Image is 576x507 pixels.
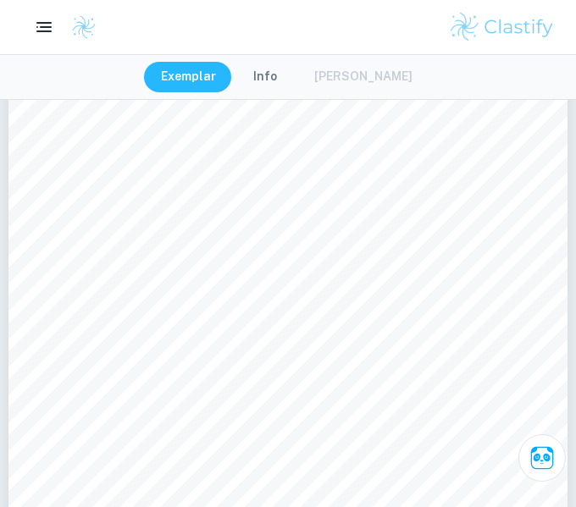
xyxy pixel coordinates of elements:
[518,434,566,482] button: Ask Clai
[236,62,294,92] button: Info
[61,14,97,40] a: Clastify logo
[71,14,97,40] img: Clastify logo
[144,62,233,92] button: Exemplar
[448,10,556,44] img: Clastify logo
